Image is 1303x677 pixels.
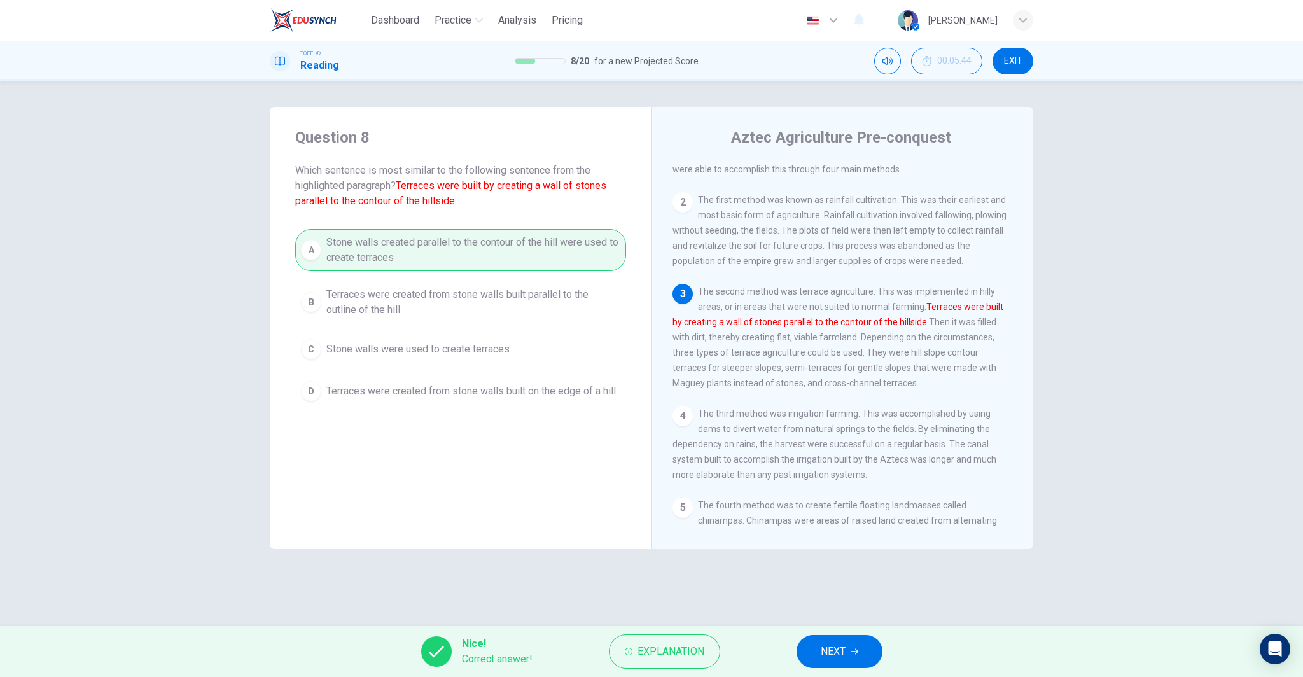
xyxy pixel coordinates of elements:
span: Pricing [552,13,583,28]
button: Explanation [609,634,720,669]
span: Which sentence is most similar to the following sentence from the highlighted paragraph? [295,163,626,209]
font: Terraces were built by creating a wall of stones parallel to the contour of the hillside. [295,179,606,207]
div: Mute [874,48,901,74]
h4: Question 8 [295,127,626,148]
button: EXIT [993,48,1033,74]
div: 3 [672,284,693,304]
span: 00:05:44 [937,56,972,66]
span: The fourth method was to create fertile floating landmasses called chinampas. Chinampas were area... [672,500,1012,587]
span: Correct answer! [462,652,533,667]
span: TOEFL® [300,49,321,58]
div: [PERSON_NAME] [928,13,998,28]
span: The second method was terrace agriculture. This was implemented in hilly areas, or in areas that ... [672,286,1003,388]
a: EduSynch logo [270,8,366,33]
span: for a new Projected Score [594,53,699,69]
span: Practice [435,13,471,28]
button: Pricing [547,9,588,32]
h1: Reading [300,58,339,73]
div: 5 [672,498,693,518]
span: The first method was known as rainfall cultivation. This was their earliest and most basic form o... [672,195,1007,266]
button: Practice [429,9,488,32]
div: Hide [911,48,982,74]
img: en [805,16,821,25]
span: Nice! [462,636,533,652]
img: Profile picture [898,10,918,31]
img: EduSynch logo [270,8,337,33]
button: Analysis [493,9,541,32]
span: Analysis [498,13,536,28]
div: 2 [672,192,693,213]
span: Explanation [638,643,704,660]
span: 8 / 20 [571,53,589,69]
h4: Aztec Agriculture Pre-conquest [731,127,951,148]
span: Dashboard [371,13,419,28]
button: NEXT [797,635,882,668]
button: 00:05:44 [911,48,982,74]
div: 4 [672,406,693,426]
div: Open Intercom Messenger [1260,634,1290,664]
span: The third method was irrigation farming. This was accomplished by using dams to divert water from... [672,408,996,480]
span: NEXT [821,643,846,660]
button: Dashboard [366,9,424,32]
span: EXIT [1004,56,1022,66]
